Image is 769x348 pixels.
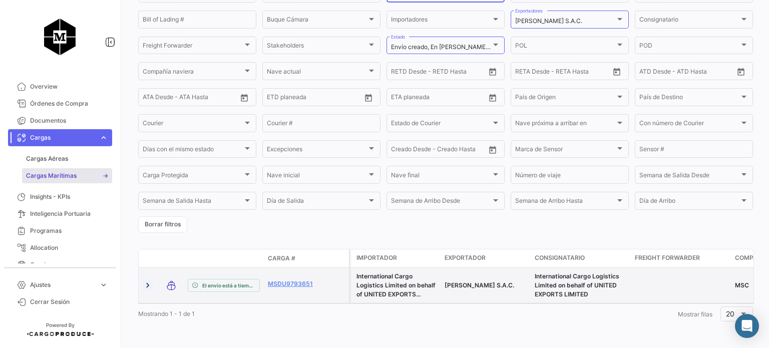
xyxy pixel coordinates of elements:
[143,121,243,128] span: Courier
[267,199,367,206] span: Día de Salida
[639,121,739,128] span: Con número de Courier
[35,12,85,62] img: migiva.png
[639,18,739,25] span: Consignatario
[30,280,95,289] span: Ajustes
[30,243,108,252] span: Allocation
[30,99,108,108] span: Órdenes de Compra
[515,95,615,102] span: País de Origen
[30,133,95,142] span: Cargas
[99,280,108,289] span: expand_more
[485,64,500,79] button: Open calendar
[267,18,367,25] span: Buque Cámara
[441,249,531,267] datatable-header-cell: Exportador
[639,44,739,51] span: POD
[391,69,409,76] input: Desde
[264,250,324,267] datatable-header-cell: Carga #
[416,69,461,76] input: Hasta
[30,260,108,269] span: Courier
[8,112,112,129] a: Documentos
[631,249,731,267] datatable-header-cell: Freight Forwarder
[292,95,337,102] input: Hasta
[515,121,615,128] span: Nave próxima a arribar en
[678,310,712,318] span: Mostrar filas
[639,69,671,76] input: ATD Desde
[515,17,582,25] mat-select-trigger: [PERSON_NAME] S.A.C.
[391,18,491,25] span: Importadores
[30,297,108,306] span: Cerrar Sesión
[22,151,112,166] a: Cargas Aéreas
[391,199,491,206] span: Semana de Arribo Desde
[267,147,367,154] span: Excepciones
[485,142,500,157] button: Open calendar
[138,216,187,233] button: Borrar filtros
[26,154,68,163] span: Cargas Aéreas
[268,279,320,288] a: MSDU9793651
[30,226,108,235] span: Programas
[515,44,615,51] span: POL
[143,147,243,154] span: Días con el mismo estado
[8,95,112,112] a: Órdenes de Compra
[138,310,195,317] span: Mostrando 1 - 1 de 1
[143,69,243,76] span: Compañía naviera
[635,253,700,262] span: Freight Forwarder
[184,254,264,262] datatable-header-cell: Estado de Envio
[350,249,441,267] datatable-header-cell: Importador
[143,44,243,51] span: Freight Forwarder
[438,147,483,154] input: Creado Hasta
[143,173,243,180] span: Carga Protegida
[30,192,108,201] span: Insights - KPIs
[726,309,734,318] span: 20
[237,90,252,105] button: Open calendar
[180,95,225,102] input: ATA Hasta
[8,78,112,95] a: Overview
[361,90,376,105] button: Open calendar
[159,254,184,262] datatable-header-cell: Modo de Transporte
[391,147,431,154] input: Creado Desde
[324,254,349,262] datatable-header-cell: Póliza
[531,249,631,267] datatable-header-cell: Consignatario
[22,168,112,183] a: Cargas Marítimas
[391,95,409,102] input: Desde
[8,222,112,239] a: Programas
[267,44,367,51] span: Stakeholders
[8,205,112,222] a: Inteligencia Portuaria
[515,69,533,76] input: Desde
[735,281,749,289] span: MSC
[445,253,486,262] span: Exportador
[30,209,108,218] span: Inteligencia Portuaria
[639,199,739,206] span: Día de Arribo
[356,253,397,262] span: Importador
[30,116,108,125] span: Documentos
[535,253,585,262] span: Consignatario
[143,95,173,102] input: ATA Desde
[485,90,500,105] button: Open calendar
[143,199,243,206] span: Semana de Salida Hasta
[356,272,436,307] span: International Cargo Logistics Limited on behalf of UNITED EXPORTS LIMITED
[267,173,367,180] span: Nave inicial
[515,147,615,154] span: Marca de Sensor
[639,95,739,102] span: País de Destino
[391,173,491,180] span: Nave final
[267,69,367,76] span: Nave actual
[733,64,748,79] button: Open calendar
[416,95,461,102] input: Hasta
[99,133,108,142] span: expand_more
[30,82,108,91] span: Overview
[8,188,112,205] a: Insights - KPIs
[8,239,112,256] a: Allocation
[515,199,615,206] span: Semana de Arribo Hasta
[535,272,619,298] span: International Cargo Logistics Limited on behalf of UNITED EXPORTS LIMITED
[445,281,514,289] span: Larama Berries S.A.C.
[26,171,77,180] span: Cargas Marítimas
[268,254,295,263] span: Carga #
[267,95,285,102] input: Desde
[609,64,624,79] button: Open calendar
[202,281,255,289] span: El envío está a tiempo.
[639,173,739,180] span: Semana de Salida Desde
[678,69,723,76] input: ATD Hasta
[735,314,759,338] div: Abrir Intercom Messenger
[391,121,491,128] span: Estado de Courier
[8,256,112,273] a: Courier
[540,69,585,76] input: Hasta
[143,280,153,290] a: Expand/Collapse Row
